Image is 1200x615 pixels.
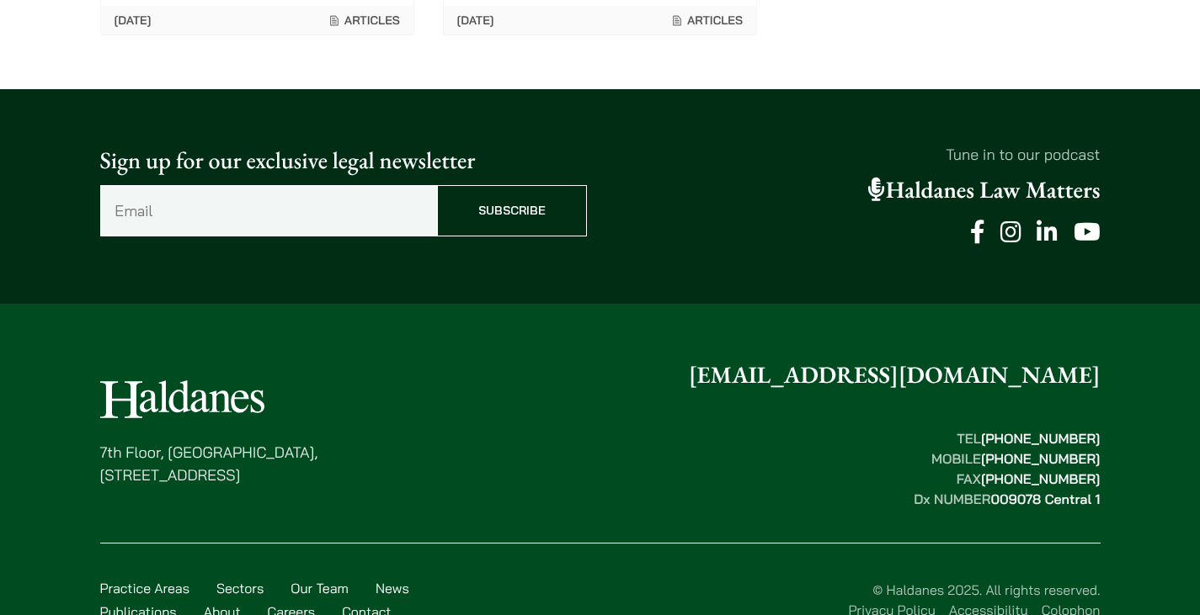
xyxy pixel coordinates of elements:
strong: TEL MOBILE FAX Dx NUMBER [914,430,1100,507]
time: [DATE] [115,13,152,28]
p: Tune in to our podcast [614,143,1101,166]
time: [DATE] [457,13,494,28]
p: 7th Floor, [GEOGRAPHIC_DATA], [STREET_ADDRESS] [100,441,318,486]
mark: [PHONE_NUMBER] [981,430,1101,447]
input: Email [100,185,437,236]
mark: [PHONE_NUMBER] [981,450,1101,467]
a: Our Team [291,580,349,596]
mark: 009078 Central 1 [990,490,1100,507]
p: Sign up for our exclusive legal newsletter [100,143,587,178]
a: [EMAIL_ADDRESS][DOMAIN_NAME] [689,360,1101,390]
img: Logo of Haldanes [100,380,264,418]
a: Sectors [216,580,264,596]
input: Subscribe [437,185,587,236]
span: Articles [670,13,743,28]
mark: [PHONE_NUMBER] [981,470,1101,487]
a: Haldanes Law Matters [868,175,1101,205]
a: Practice Areas [100,580,189,596]
span: Articles [328,13,400,28]
a: News [376,580,409,596]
